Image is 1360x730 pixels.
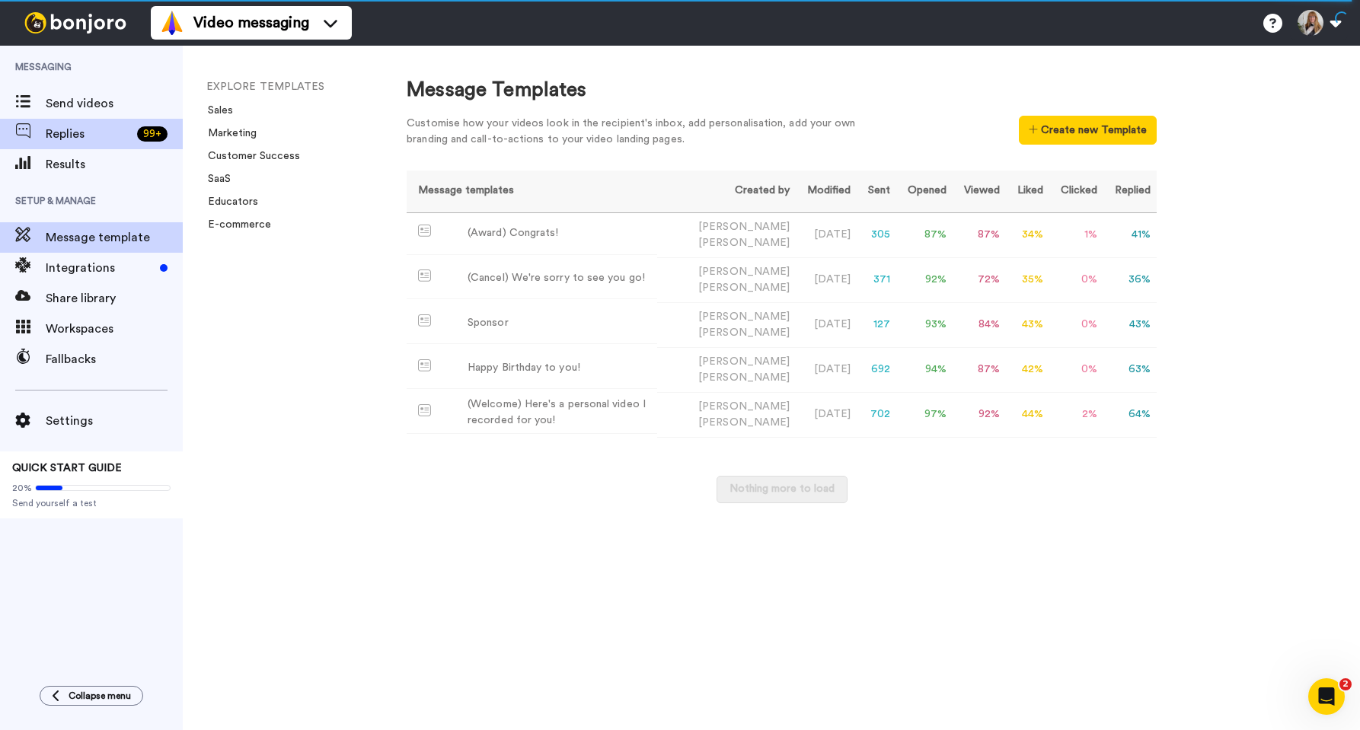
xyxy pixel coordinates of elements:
th: Replied [1103,171,1157,212]
td: [DATE] [796,212,857,257]
th: Clicked [1049,171,1103,212]
span: Results [46,155,183,174]
span: Workspaces [46,320,183,338]
td: 87 % [953,347,1006,392]
td: [PERSON_NAME] [657,302,796,347]
td: [DATE] [796,347,857,392]
a: Sales [199,105,233,116]
span: [PERSON_NAME] [698,372,790,383]
span: Integrations [46,259,154,277]
td: 41 % [1103,212,1157,257]
td: 94 % [896,347,953,392]
span: Collapse menu [69,690,131,702]
td: 43 % [1103,302,1157,347]
div: Customise how your videos look in the recipient's inbox, add personalisation, add your own brandi... [407,116,879,148]
th: Liked [1006,171,1049,212]
th: Viewed [953,171,1006,212]
th: Sent [857,171,896,212]
td: 44 % [1006,392,1049,437]
span: [PERSON_NAME] [698,417,790,428]
td: 42 % [1006,347,1049,392]
td: 0 % [1049,257,1103,302]
td: 84 % [953,302,1006,347]
img: Message-temps.svg [418,404,431,416]
td: 64 % [1103,392,1157,437]
td: 87 % [953,212,1006,257]
span: Replies [46,125,131,143]
span: Fallbacks [46,350,183,368]
td: 93 % [896,302,953,347]
span: [PERSON_NAME] [698,282,790,293]
td: 305 [857,212,896,257]
td: [DATE] [796,257,857,302]
span: Send videos [46,94,183,113]
td: 1 % [1049,212,1103,257]
span: Send yourself a test [12,497,171,509]
div: Sponsor [468,315,509,331]
th: Created by [657,171,796,212]
span: Share library [46,289,183,308]
td: 127 [857,302,896,347]
td: 35 % [1006,257,1049,302]
td: 36 % [1103,257,1157,302]
th: Modified [796,171,857,212]
img: Message-temps.svg [418,359,431,371]
span: 2 [1339,678,1352,690]
td: 371 [857,257,896,302]
div: (Welcome) Here's a personal video I recorded for you! [468,397,651,429]
td: [PERSON_NAME] [657,392,796,437]
div: 99 + [137,126,168,142]
td: 2 % [1049,392,1103,437]
td: [DATE] [796,392,857,437]
td: [PERSON_NAME] [657,212,796,257]
td: 692 [857,347,896,392]
td: [DATE] [796,302,857,347]
div: (Cancel) We're sorry to see you go! [468,270,645,286]
td: 0 % [1049,347,1103,392]
a: Educators [199,196,258,207]
span: Video messaging [193,12,309,33]
td: 43 % [1006,302,1049,347]
td: [PERSON_NAME] [657,347,796,392]
iframe: Intercom live chat [1308,678,1345,715]
span: Settings [46,412,183,430]
td: 63 % [1103,347,1157,392]
img: Message-temps.svg [418,269,431,282]
div: (Award) Congrats! [468,225,558,241]
td: 702 [857,392,896,437]
button: Create new Template [1019,116,1157,145]
span: [PERSON_NAME] [698,237,790,248]
td: 92 % [896,257,953,302]
img: bj-logo-header-white.svg [18,12,132,33]
th: Opened [896,171,953,212]
img: Message-temps.svg [418,225,431,237]
span: Message template [46,228,183,247]
span: QUICK START GUIDE [12,463,122,473]
a: Marketing [199,128,257,139]
td: 34 % [1006,212,1049,257]
a: E-commerce [199,219,271,230]
td: 87 % [896,212,953,257]
img: Message-temps.svg [418,314,431,327]
td: 0 % [1049,302,1103,347]
td: 97 % [896,392,953,437]
div: Happy Birthday to you! [468,360,580,376]
span: 20% [12,482,32,494]
td: [PERSON_NAME] [657,257,796,302]
td: 92 % [953,392,1006,437]
a: Customer Success [199,151,300,161]
button: Collapse menu [40,686,143,706]
td: 72 % [953,257,1006,302]
li: EXPLORE TEMPLATES [206,79,412,95]
button: Nothing more to load [717,476,848,503]
th: Message templates [407,171,657,212]
div: Message Templates [407,76,1157,104]
a: SaaS [199,174,231,184]
img: vm-color.svg [160,11,184,35]
span: [PERSON_NAME] [698,327,790,338]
